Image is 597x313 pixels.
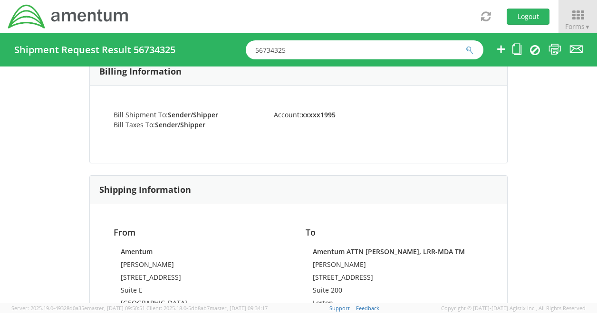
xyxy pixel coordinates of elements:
[106,110,266,120] li: Bill Shipment To:
[121,273,284,285] td: [STREET_ADDRESS]
[246,40,483,59] input: Shipment, Tracking or Reference Number (at least 4 chars)
[313,260,476,273] td: [PERSON_NAME]
[106,120,266,130] li: Bill Taxes To:
[121,247,153,256] strong: Amentum
[210,304,268,312] span: master, [DATE] 09:34:17
[356,304,379,312] a: Feedback
[313,298,476,311] td: Lorton
[14,45,175,55] h4: Shipment Request Result 56734325
[267,110,395,120] li: Account:
[121,260,284,273] td: [PERSON_NAME]
[585,23,590,31] span: ▼
[313,273,476,285] td: [STREET_ADDRESS]
[87,304,145,312] span: master, [DATE] 09:50:51
[441,304,586,312] span: Copyright © [DATE]-[DATE] Agistix Inc., All Rights Reserved
[306,228,483,237] h4: To
[313,247,465,256] strong: Amentum ATTN [PERSON_NAME], LRR-MDA TM
[99,185,191,195] h3: Shipping Information
[565,22,590,31] span: Forms
[121,298,284,311] td: [GEOGRAPHIC_DATA]
[7,3,130,30] img: dyn-intl-logo-049831509241104b2a82.png
[99,67,182,76] h3: Billing Information
[121,285,284,298] td: Suite E
[11,304,145,312] span: Server: 2025.19.0-49328d0a35e
[155,120,205,129] strong: Sender/Shipper
[168,110,218,119] strong: Sender/Shipper
[114,228,291,237] h4: From
[507,9,549,25] button: Logout
[301,110,336,119] strong: xxxxx1995
[146,304,268,312] span: Client: 2025.18.0-5db8ab7
[329,304,350,312] a: Support
[313,285,476,298] td: Suite 200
